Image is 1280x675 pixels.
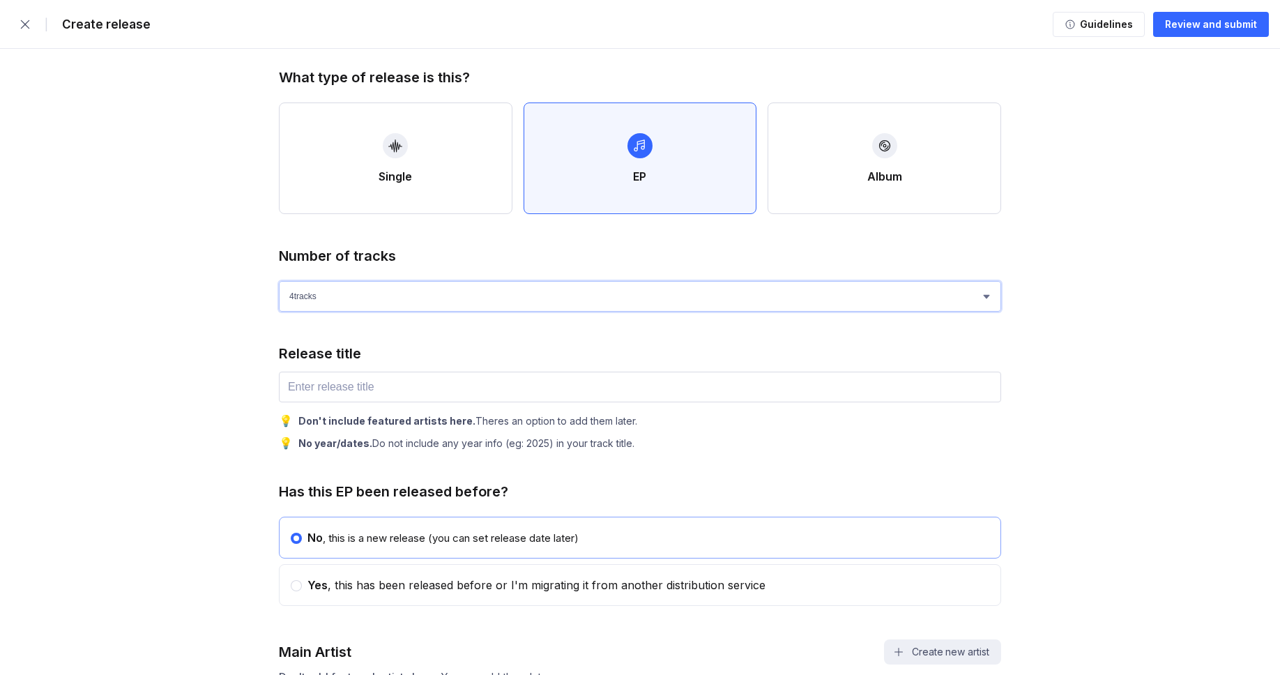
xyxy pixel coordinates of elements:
[867,169,902,183] div: Album
[302,531,579,545] div: , this is a new release (you can set release date later)
[279,103,512,214] button: Single
[279,248,396,264] div: Number of tracks
[45,17,48,31] div: |
[1153,12,1269,37] button: Review and submit
[524,103,757,214] button: EP
[279,345,361,362] div: Release title
[1165,17,1257,31] div: Review and submit
[54,17,151,31] div: Create release
[298,415,475,427] b: Don't include featured artists here.
[302,578,765,592] div: , this has been released before or I'm migrating it from another distribution service
[279,69,470,86] div: What type of release is this?
[279,644,351,660] div: Main Artist
[307,531,323,545] span: No
[298,415,637,427] div: Theres an option to add them later.
[768,103,1001,214] button: Album
[1053,12,1145,37] button: Guidelines
[298,437,634,449] div: Do not include any year info (eg: 2025) in your track title.
[307,578,328,592] span: Yes
[379,169,412,183] div: Single
[884,639,1001,665] button: Create new artist
[633,169,646,183] div: EP
[279,414,293,427] div: 💡
[298,437,372,449] b: No year/dates.
[279,372,1001,402] input: Enter release title
[1076,17,1133,31] div: Guidelines
[279,436,293,450] div: 💡
[279,483,508,500] div: Has this EP been released before?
